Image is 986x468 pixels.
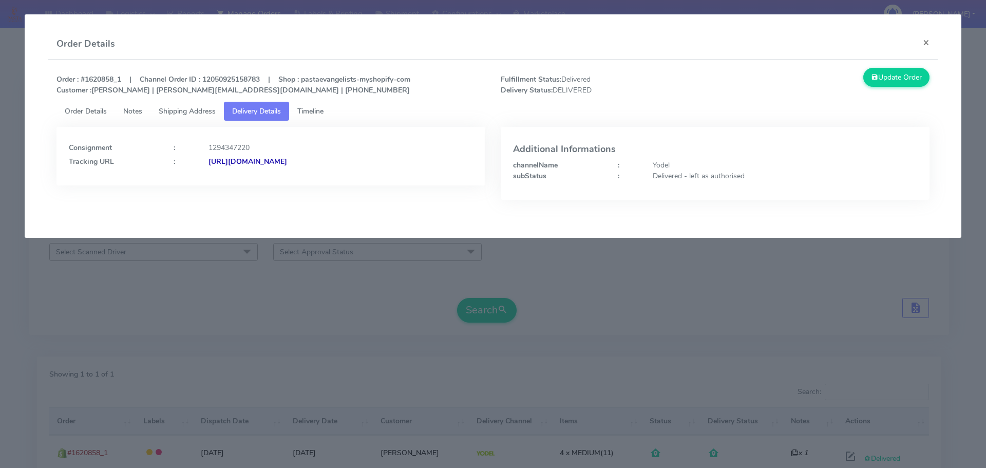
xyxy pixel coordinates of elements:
strong: Fulfillment Status: [501,74,561,84]
button: Close [915,29,938,56]
strong: : [174,143,175,153]
ul: Tabs [56,102,930,121]
h4: Additional Informations [513,144,917,155]
strong: Tracking URL [69,157,114,166]
strong: Delivery Status: [501,85,553,95]
strong: : [618,171,619,181]
strong: : [618,160,619,170]
strong: Order : #1620858_1 | Channel Order ID : 12050925158783 | Shop : pastaevangelists-myshopify-com [P... [56,74,410,95]
div: Delivered - left as authorised [645,171,925,181]
strong: subStatus [513,171,546,181]
h4: Order Details [56,37,115,51]
span: Order Details [65,106,107,116]
span: Delivery Details [232,106,281,116]
strong: Consignment [69,143,112,153]
button: Update Order [863,68,930,87]
strong: Customer : [56,85,91,95]
span: Notes [123,106,142,116]
div: 1294347220 [201,142,481,153]
strong: [URL][DOMAIN_NAME] [208,157,287,166]
span: Delivered DELIVERED [493,74,715,96]
span: Shipping Address [159,106,216,116]
span: Timeline [297,106,324,116]
div: Yodel [645,160,925,171]
strong: channelName [513,160,558,170]
strong: : [174,157,175,166]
